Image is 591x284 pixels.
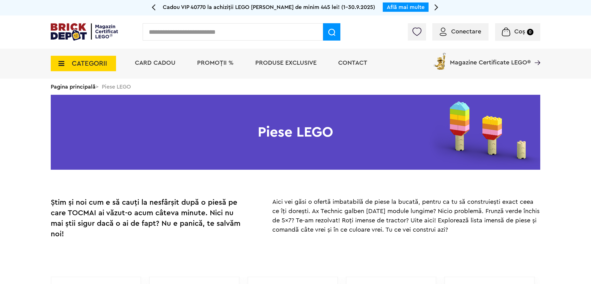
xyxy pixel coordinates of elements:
a: Contact [338,60,367,66]
span: Cadou VIP 40770 la achiziții LEGO [PERSON_NAME] de minim 445 lei! (1-30.9.2025) [163,4,375,10]
p: Aici vei găsi o ofertă imbatabilă de piese la bucată, pentru ca tu să construiești exact ceea ce ... [272,197,540,234]
span: Conectare [451,28,481,35]
a: Produse exclusive [255,60,317,66]
span: Coș [514,28,525,35]
h1: Piese LEGO [51,95,540,170]
a: Magazine Certificate LEGO® [531,51,540,58]
a: PROMOȚII % [197,60,234,66]
span: Magazine Certificate LEGO® [450,51,531,66]
div: Știm și noi cum e să cauți la nesfârșit după o piesă pe care TOCMAI ai văzut-o acum câteva minute... [51,197,247,239]
a: Află mai multe [387,4,425,10]
a: Card Cadou [135,60,175,66]
a: Pagina principală [51,84,96,90]
small: 0 [527,29,533,35]
div: > Piese LEGO [51,79,540,95]
a: Conectare [440,28,481,35]
span: CATEGORII [72,60,107,67]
